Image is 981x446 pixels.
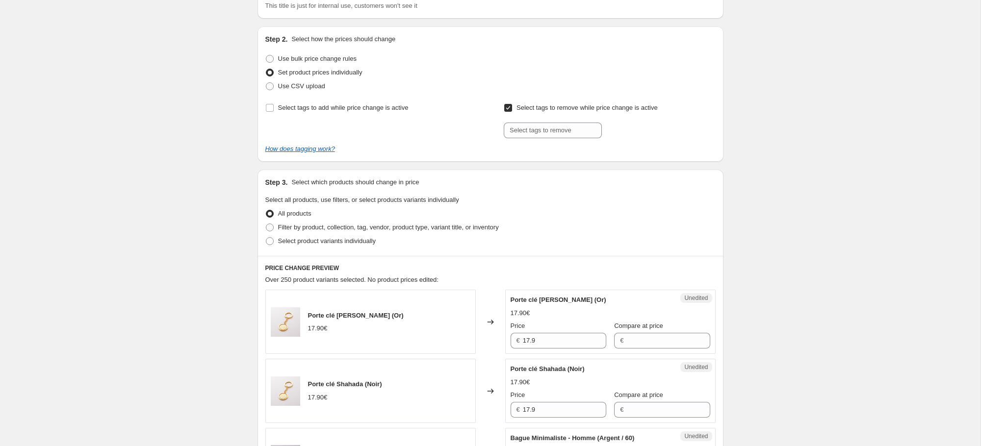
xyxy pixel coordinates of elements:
[516,337,520,344] span: €
[516,406,520,413] span: €
[265,276,439,283] span: Over 250 product variants selected. No product prices edited:
[291,177,419,187] p: Select which products should change in price
[278,104,409,111] span: Select tags to add while price change is active
[278,82,325,90] span: Use CSV upload
[504,123,602,138] input: Select tags to remove
[278,237,376,245] span: Select product variants individually
[278,55,357,62] span: Use bulk price change rules
[265,264,716,272] h6: PRICE CHANGE PREVIEW
[511,296,606,303] span: Porte clé [PERSON_NAME] (Or)
[516,104,658,111] span: Select tags to remove while price change is active
[265,34,288,44] h2: Step 2.
[265,2,417,9] span: This title is just for internal use, customers won't see it
[308,312,404,319] span: Porte clé [PERSON_NAME] (Or)
[271,376,300,406] img: PortecleShahada_80x.jpg
[511,377,530,387] div: 17.90€
[614,322,663,329] span: Compare at price
[265,196,459,203] span: Select all products, use filters, or select products variants individually
[614,391,663,398] span: Compare at price
[308,323,328,333] div: 17.90€
[278,223,499,231] span: Filter by product, collection, tag, vendor, product type, variant title, or inventory
[511,322,525,329] span: Price
[511,308,530,318] div: 17.90€
[278,210,311,217] span: All products
[620,337,623,344] span: €
[278,69,362,76] span: Set product prices individually
[511,434,635,442] span: Bague Minimaliste - Homme (Argent / 60)
[265,177,288,187] h2: Step 3.
[291,34,395,44] p: Select how the prices should change
[265,145,335,152] a: How does tagging work?
[620,406,623,413] span: €
[511,391,525,398] span: Price
[308,380,382,388] span: Porte clé Shahada (Noir)
[684,432,708,440] span: Unedited
[271,307,300,337] img: PortecleShahada_80x.jpg
[684,363,708,371] span: Unedited
[308,393,328,402] div: 17.90€
[684,294,708,302] span: Unedited
[511,365,585,372] span: Porte clé Shahada (Noir)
